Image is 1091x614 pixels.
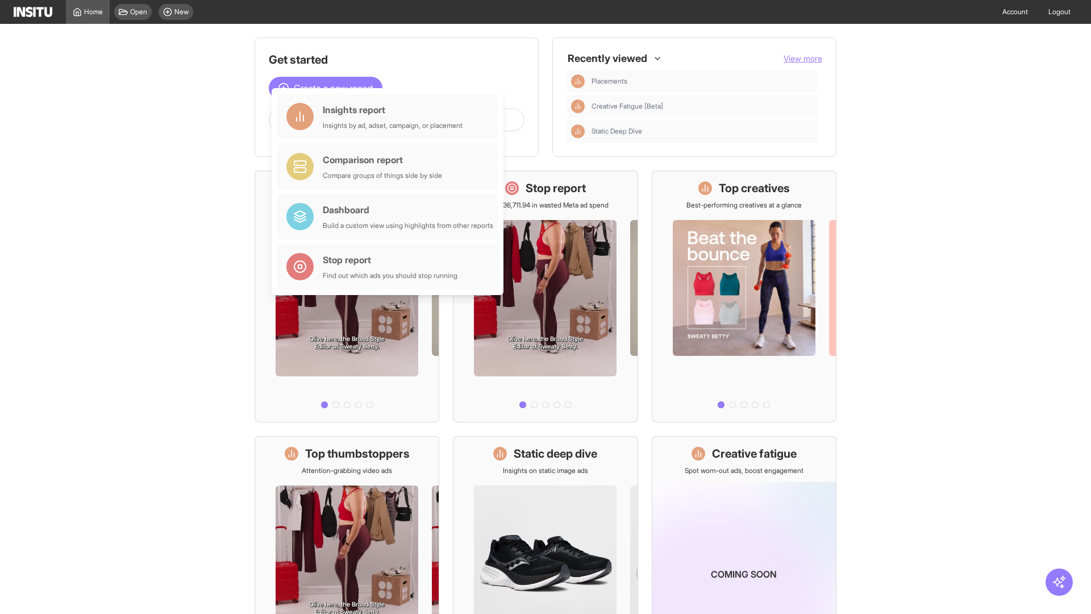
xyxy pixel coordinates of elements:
img: Logo [14,7,52,17]
div: Insights report [323,103,463,117]
div: Compare groups of things side by side [323,171,442,180]
span: Static Deep Dive [592,127,813,136]
span: Create a new report [294,81,373,95]
span: Open [130,7,147,16]
div: Find out which ads you should stop running [323,271,457,280]
span: Placements [592,77,627,86]
p: Best-performing creatives at a glance [686,201,802,210]
h1: Stop report [526,180,586,196]
h1: Top thumbstoppers [305,446,410,462]
div: Insights [571,74,585,88]
button: Create a new report [269,77,382,99]
a: Top creativesBest-performing creatives at a glance [652,171,836,422]
a: What's live nowSee all active ads instantly [255,171,439,422]
span: View more [784,53,822,63]
span: Static Deep Dive [592,127,642,136]
div: Comparison report [323,153,442,167]
span: Creative Fatigue [Beta] [592,102,663,111]
span: Creative Fatigue [Beta] [592,102,813,111]
button: View more [784,53,822,64]
div: Insights [571,125,585,138]
h1: Top creatives [719,180,790,196]
span: Home [84,7,103,16]
a: Stop reportSave £36,711.94 in wasted Meta ad spend [453,171,638,422]
div: Dashboard [323,203,493,217]
h1: Static deep dive [514,446,597,462]
div: Insights by ad, adset, campaign, or placement [323,121,463,130]
p: Save £36,711.94 in wasted Meta ad spend [482,201,609,210]
div: Build a custom view using highlights from other reports [323,221,493,230]
span: New [174,7,189,16]
p: Attention-grabbing video ads [302,466,392,475]
p: Insights on static image ads [503,466,588,475]
span: Placements [592,77,813,86]
h1: Get started [269,52,524,68]
div: Insights [571,99,585,113]
div: Stop report [323,253,457,267]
